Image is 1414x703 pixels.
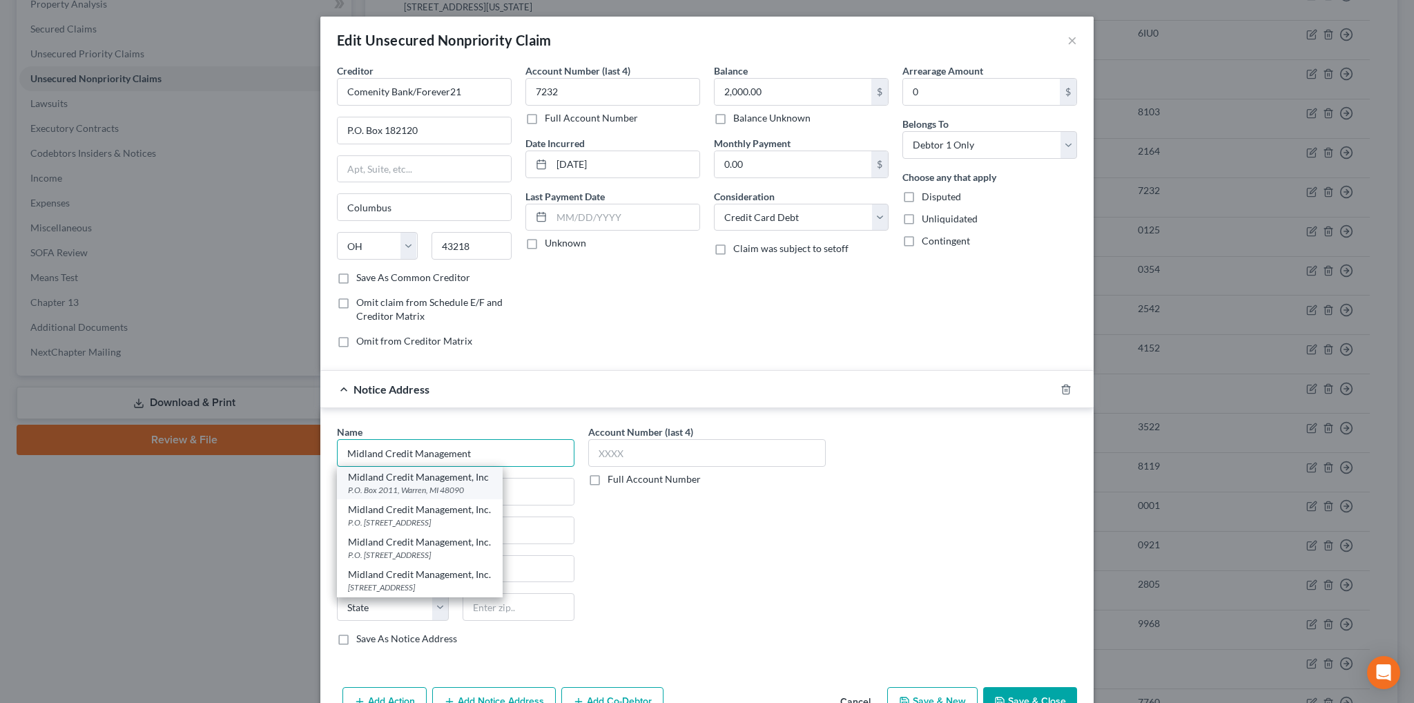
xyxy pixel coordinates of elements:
input: Search creditor by name... [337,78,512,106]
input: 0.00 [903,79,1060,105]
label: Arrearage Amount [902,64,983,78]
div: Midland Credit Management, Inc. [348,535,492,549]
span: Notice Address [353,383,429,396]
div: $ [871,79,888,105]
span: Disputed [922,191,961,202]
input: Enter zip.. [463,593,574,621]
input: MM/DD/YYYY [552,204,699,231]
div: Midland Credit Management, Inc [348,470,492,484]
input: Search by name... [337,439,574,467]
div: Edit Unsecured Nonpriority Claim [337,30,552,50]
span: Name [337,426,362,438]
input: Enter zip... [432,232,512,260]
input: 0.00 [715,79,871,105]
label: Consideration [714,189,775,204]
label: Save As Common Creditor [356,271,470,285]
label: Full Account Number [545,111,638,125]
input: Enter city... [338,194,511,220]
label: Unknown [545,236,586,250]
label: Last Payment Date [525,189,605,204]
span: Omit from Creditor Matrix [356,335,472,347]
label: Balance [714,64,748,78]
div: Midland Credit Management, Inc. [348,503,492,517]
label: Balance Unknown [733,111,811,125]
input: XXXX [588,439,826,467]
div: [STREET_ADDRESS] [348,581,492,593]
input: 0.00 [715,151,871,177]
div: P.O. Box 2011, Warren, MI 48090 [348,484,492,496]
div: Open Intercom Messenger [1367,656,1400,689]
label: Monthly Payment [714,136,791,151]
span: Omit claim from Schedule E/F and Creditor Matrix [356,296,503,322]
label: Account Number (last 4) [588,425,693,439]
div: Midland Credit Management, Inc. [348,568,492,581]
label: Choose any that apply [902,170,996,184]
div: $ [871,151,888,177]
span: Claim was subject to setoff [733,242,849,254]
span: Contingent [922,235,970,247]
span: Creditor [337,65,374,77]
input: XXXX [525,78,700,106]
span: Belongs To [902,118,949,130]
label: Account Number (last 4) [525,64,630,78]
input: Apt, Suite, etc... [338,156,511,182]
label: Date Incurred [525,136,585,151]
div: P.O. [STREET_ADDRESS] [348,517,492,528]
input: Enter address... [338,117,511,144]
label: Full Account Number [608,472,701,486]
span: Unliquidated [922,213,978,224]
button: × [1067,32,1077,48]
div: $ [1060,79,1076,105]
div: P.O. [STREET_ADDRESS] [348,549,492,561]
input: MM/DD/YYYY [552,151,699,177]
label: Save As Notice Address [356,632,457,646]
